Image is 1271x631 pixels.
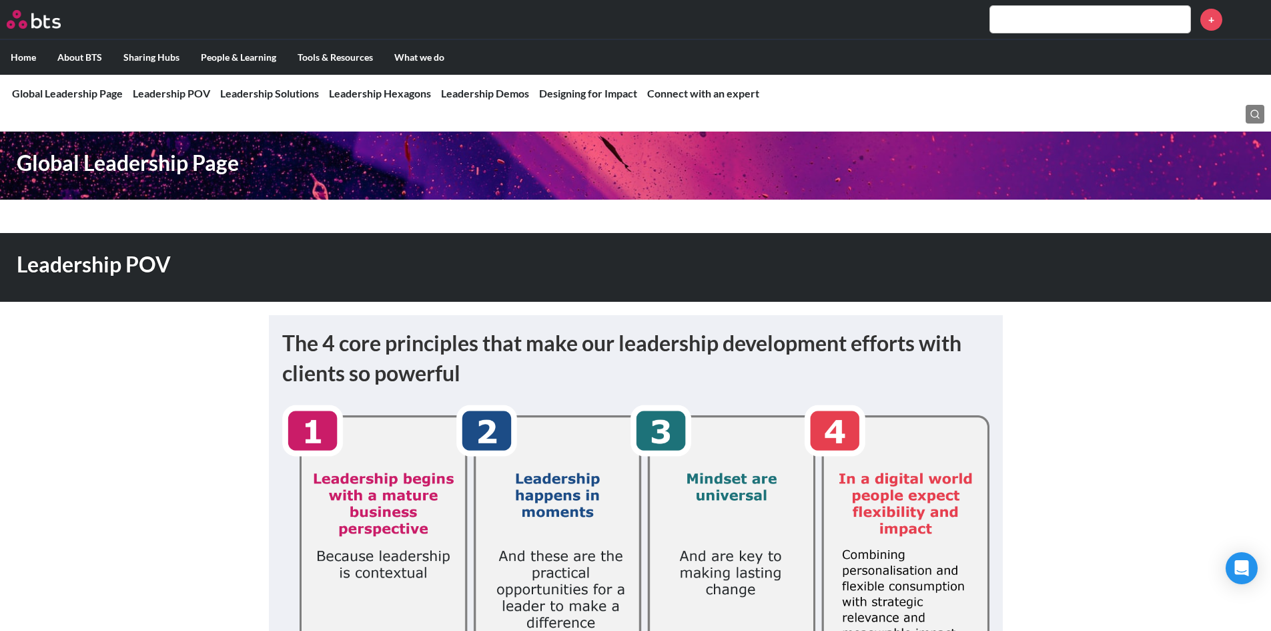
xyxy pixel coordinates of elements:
[287,40,384,75] label: Tools & Resources
[539,87,637,99] a: Designing for Impact
[441,87,529,99] a: Leadership Demos
[282,329,989,389] h1: The 4 core principles that make our leadership development efforts with clients so powerful
[113,40,190,75] label: Sharing Hubs
[329,87,431,99] a: Leadership Hexagons
[47,40,113,75] label: About BTS
[647,87,759,99] a: Connect with an expert
[1232,3,1264,35] img: Joel Reed
[7,10,85,29] a: Go home
[17,148,883,178] h1: Global Leadership Page
[1200,9,1222,31] a: +
[7,10,61,29] img: BTS Logo
[1226,552,1258,584] div: Open Intercom Messenger
[133,87,210,99] a: Leadership POV
[17,250,883,280] h1: Leadership POV
[12,87,123,99] a: Global Leadership Page
[220,87,319,99] a: Leadership Solutions
[1232,3,1264,35] a: Profile
[384,40,455,75] label: What we do
[190,40,287,75] label: People & Learning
